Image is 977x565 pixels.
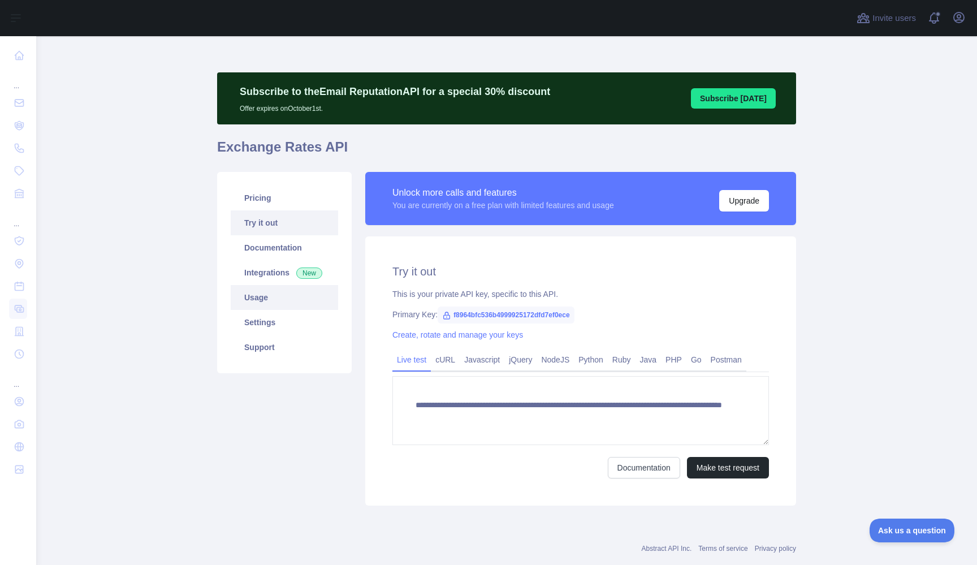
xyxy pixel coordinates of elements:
[9,68,27,90] div: ...
[460,351,504,369] a: Javascript
[392,264,769,279] h2: Try it out
[392,309,769,320] div: Primary Key:
[392,351,431,369] a: Live test
[608,457,680,478] a: Documentation
[691,88,776,109] button: Subscribe [DATE]
[231,310,338,335] a: Settings
[719,190,769,212] button: Upgrade
[854,9,918,27] button: Invite users
[231,186,338,210] a: Pricing
[231,285,338,310] a: Usage
[698,545,747,553] a: Terms of service
[296,268,322,279] span: New
[9,366,27,389] div: ...
[504,351,537,369] a: jQuery
[240,84,550,100] p: Subscribe to the Email Reputation API for a special 30 % discount
[537,351,574,369] a: NodeJS
[392,288,769,300] div: This is your private API key, specific to this API.
[231,210,338,235] a: Try it out
[231,235,338,260] a: Documentation
[706,351,746,369] a: Postman
[438,307,574,324] span: f8964bfc536b4999925172dfd7ef0ece
[574,351,608,369] a: Python
[392,200,614,211] div: You are currently on a free plan with limited features and usage
[872,12,916,25] span: Invite users
[636,351,662,369] a: Java
[431,351,460,369] a: cURL
[217,138,796,165] h1: Exchange Rates API
[392,186,614,200] div: Unlock more calls and features
[661,351,686,369] a: PHP
[687,457,769,478] button: Make test request
[686,351,706,369] a: Go
[392,330,523,339] a: Create, rotate and manage your keys
[231,335,338,360] a: Support
[870,519,954,542] iframe: Toggle Customer Support
[642,545,692,553] a: Abstract API Inc.
[608,351,636,369] a: Ruby
[240,100,550,113] p: Offer expires on October 1st.
[9,206,27,228] div: ...
[755,545,796,553] a: Privacy policy
[231,260,338,285] a: Integrations New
